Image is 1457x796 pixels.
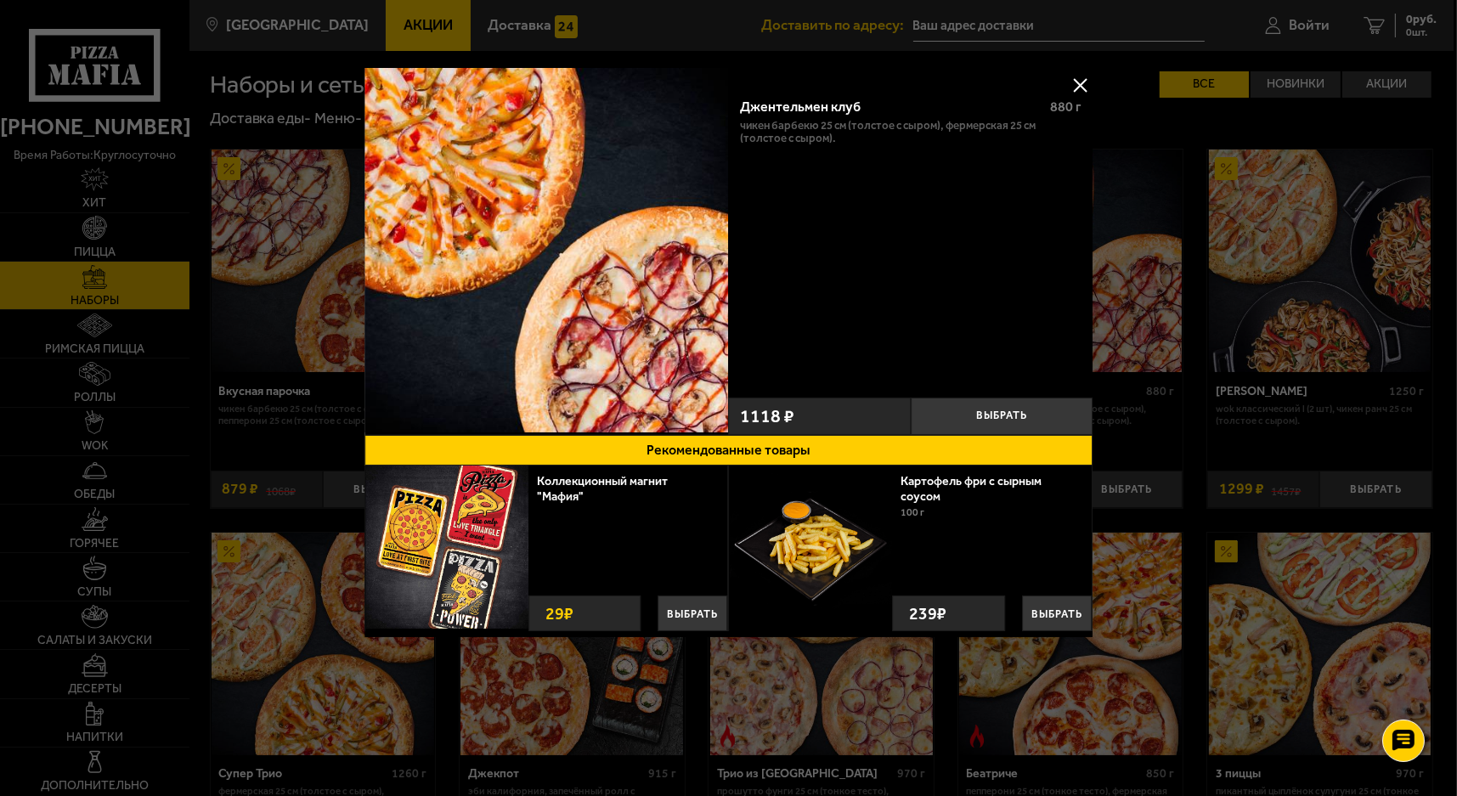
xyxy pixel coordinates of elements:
a: Картофель фри с сырным соусом [901,474,1042,503]
strong: 29 ₽ [541,596,578,630]
div: Джентельмен клуб [740,99,1036,115]
p: Чикен Барбекю 25 см (толстое с сыром), Фермерская 25 см (толстое с сыром). [740,119,1081,144]
button: Рекомендованные товары [364,435,1093,466]
img: Джентельмен клуб [364,68,729,432]
button: Выбрать [1022,596,1092,631]
span: 100 г [901,506,925,518]
a: Джентельмен клуб [364,68,729,435]
span: 880 г [1050,99,1081,115]
strong: 239 ₽ [906,596,952,630]
a: Коллекционный магнит "Мафия" [537,474,668,503]
span: 1118 ₽ [740,407,794,425]
button: Выбрать [658,596,727,631]
button: Выбрать [911,398,1093,435]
